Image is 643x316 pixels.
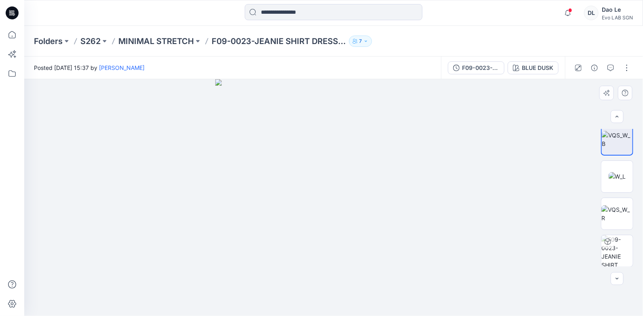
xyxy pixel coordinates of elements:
[508,61,559,74] button: BLUE DUSK
[588,61,601,74] button: Details
[34,36,63,47] a: Folders
[34,63,145,72] span: Posted [DATE] 15:37 by
[601,235,633,267] img: F09-0023-JEANIE SHIRT DRESS BLUE DUSK
[602,15,633,21] div: Evo LAB SGN
[522,63,553,72] div: BLUE DUSK
[448,61,504,74] button: F09-0023-JEANIE SHIRT DRESS
[609,172,626,181] img: W_L
[80,36,101,47] a: S262
[349,36,372,47] button: 7
[118,36,194,47] a: MINIMAL STRETCH
[462,63,499,72] div: F09-0023-JEANIE SHIRT DRESS
[99,64,145,71] a: [PERSON_NAME]
[359,37,362,46] p: 7
[215,79,452,316] img: eyJhbGciOiJIUzI1NiIsImtpZCI6IjAiLCJzbHQiOiJzZXMiLCJ0eXAiOiJKV1QifQ.eyJkYXRhIjp7InR5cGUiOiJzdG9yYW...
[602,131,632,148] img: VQS_W_B
[601,205,633,222] img: VQS_W_R
[602,5,633,15] div: Dao Le
[212,36,346,47] p: F09-0023-JEANIE SHIRT DRESS-MNMS
[584,6,599,20] div: DL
